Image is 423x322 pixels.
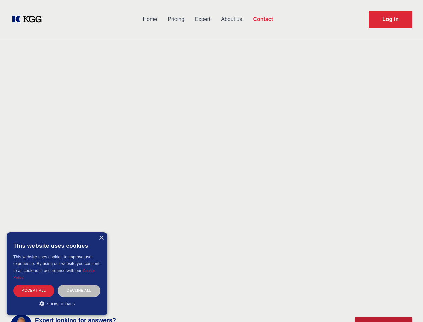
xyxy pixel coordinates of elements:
[13,269,95,279] a: Cookie Policy
[13,255,99,273] span: This website uses cookies to improve user experience. By using our website you consent to all coo...
[390,290,423,322] iframe: Chat Widget
[162,11,190,28] a: Pricing
[216,11,248,28] a: About us
[47,302,75,306] span: Show details
[13,300,100,307] div: Show details
[190,11,216,28] a: Expert
[58,285,100,297] div: Decline all
[99,236,104,241] div: Close
[13,237,100,254] div: This website uses cookies
[369,11,412,28] a: Request Demo
[137,11,162,28] a: Home
[248,11,278,28] a: Contact
[13,285,54,297] div: Accept all
[11,14,47,25] a: KOL Knowledge Platform: Talk to Key External Experts (KEE)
